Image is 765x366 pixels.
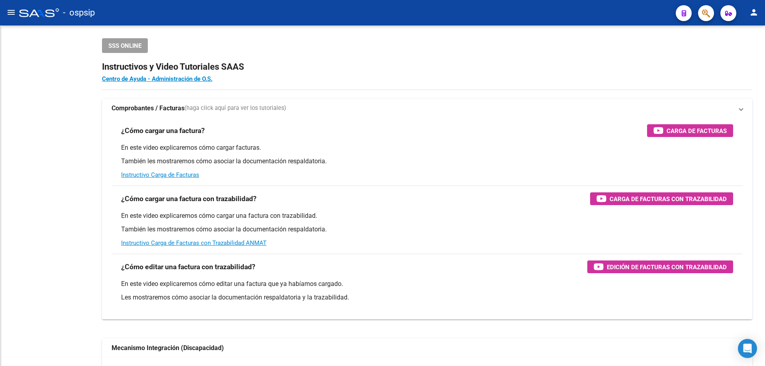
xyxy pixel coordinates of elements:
h3: ¿Cómo cargar una factura? [121,125,205,136]
p: Les mostraremos cómo asociar la documentación respaldatoria y la trazabilidad. [121,293,733,302]
div: Comprobantes / Facturas(haga click aquí para ver los tutoriales) [102,118,752,319]
p: En este video explicaremos cómo cargar facturas. [121,143,733,152]
span: - ospsip [63,4,95,22]
h3: ¿Cómo editar una factura con trazabilidad? [121,261,255,272]
p: También les mostraremos cómo asociar la documentación respaldatoria. [121,157,733,166]
button: SSS ONLINE [102,38,148,53]
span: Carga de Facturas [667,126,727,136]
a: Centro de Ayuda - Administración de O.S. [102,75,212,82]
span: (haga click aquí para ver los tutoriales) [184,104,286,113]
span: Edición de Facturas con Trazabilidad [607,262,727,272]
p: En este video explicaremos cómo cargar una factura con trazabilidad. [121,211,733,220]
mat-icon: menu [6,8,16,17]
strong: Comprobantes / Facturas [112,104,184,113]
h3: ¿Cómo cargar una factura con trazabilidad? [121,193,257,204]
a: Instructivo Carga de Facturas con Trazabilidad ANMAT [121,239,267,247]
h2: Instructivos y Video Tutoriales SAAS [102,59,752,74]
button: Edición de Facturas con Trazabilidad [587,260,733,273]
mat-expansion-panel-header: Comprobantes / Facturas(haga click aquí para ver los tutoriales) [102,99,752,118]
div: Open Intercom Messenger [738,339,757,358]
mat-expansion-panel-header: Mecanismo Integración (Discapacidad) [102,339,752,358]
button: Carga de Facturas [647,124,733,137]
a: Instructivo Carga de Facturas [121,171,199,178]
mat-icon: person [749,8,759,17]
p: También les mostraremos cómo asociar la documentación respaldatoria. [121,225,733,234]
strong: Mecanismo Integración (Discapacidad) [112,344,224,352]
p: En este video explicaremos cómo editar una factura que ya habíamos cargado. [121,280,733,288]
button: Carga de Facturas con Trazabilidad [590,192,733,205]
span: SSS ONLINE [108,42,141,49]
span: Carga de Facturas con Trazabilidad [610,194,727,204]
